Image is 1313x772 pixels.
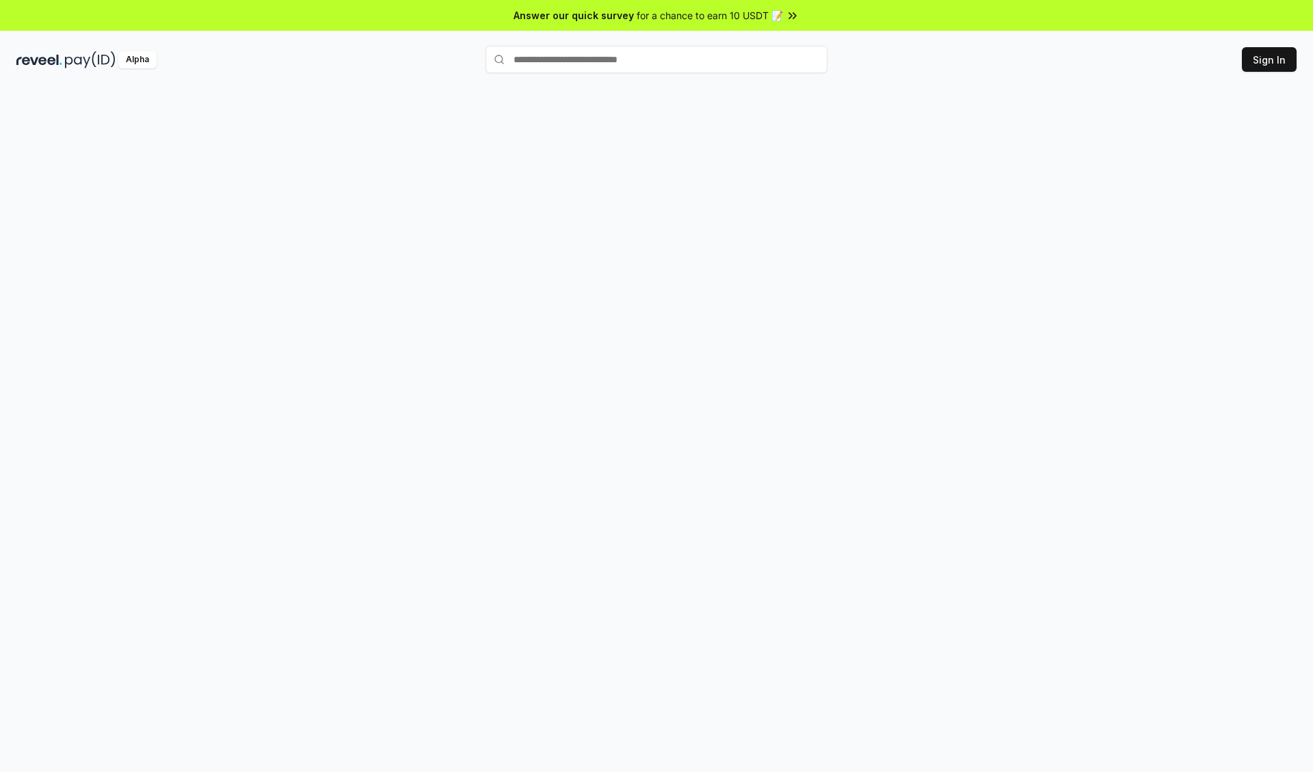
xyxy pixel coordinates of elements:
img: pay_id [65,51,116,68]
span: for a chance to earn 10 USDT 📝 [637,8,783,23]
span: Answer our quick survey [514,8,634,23]
button: Sign In [1242,47,1297,72]
img: reveel_dark [16,51,62,68]
div: Alpha [118,51,157,68]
